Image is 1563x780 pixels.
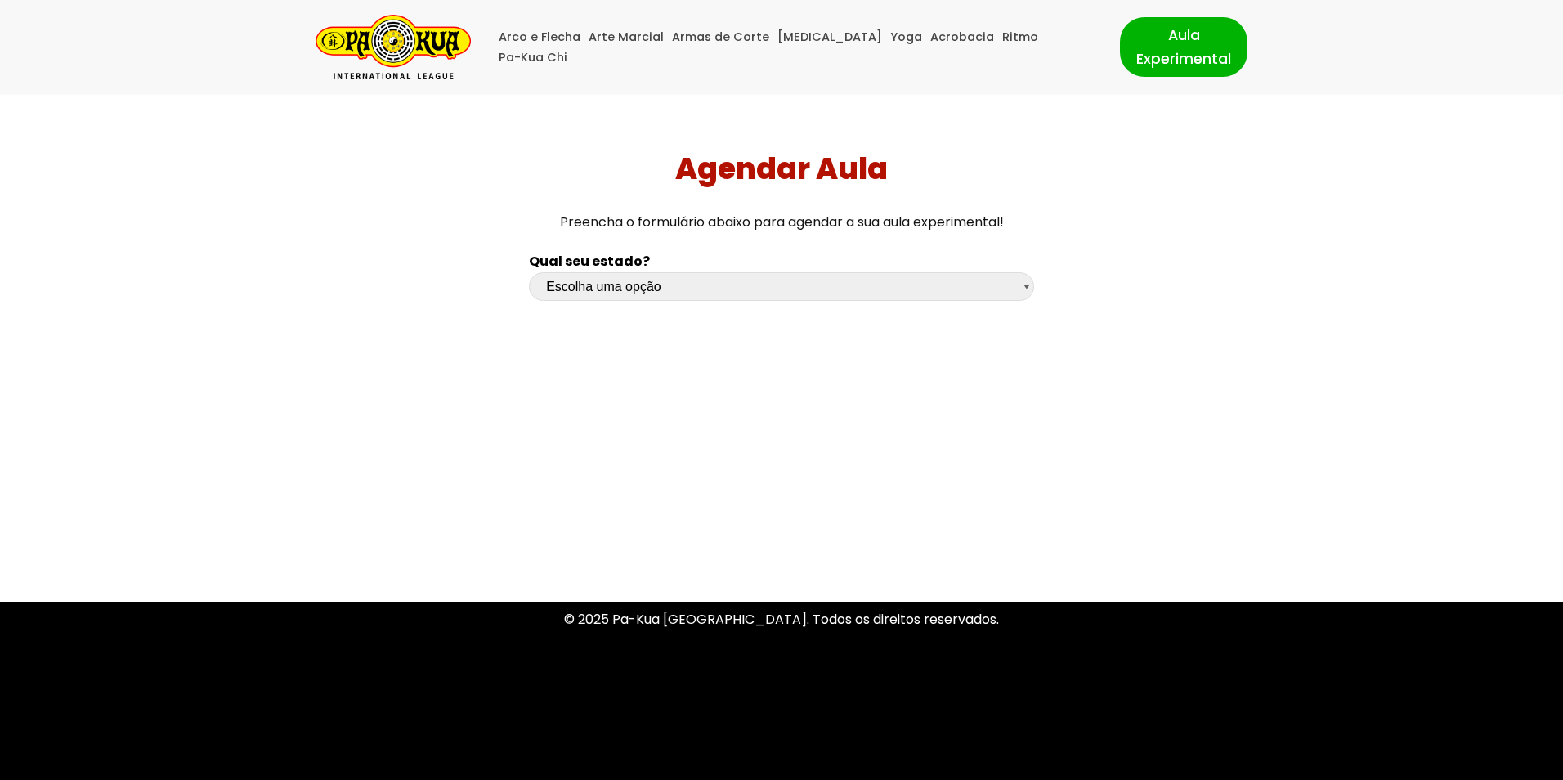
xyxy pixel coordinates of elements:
[7,151,1557,186] h1: Agendar Aula
[499,47,567,68] a: Pa-Kua Chi
[589,27,664,47] a: Arte Marcial
[930,27,994,47] a: Acrobacia
[890,27,922,47] a: Yoga
[7,211,1557,233] p: Preencha o formulário abaixo para agendar a sua aula experimental!
[1002,27,1038,47] a: Ritmo
[1120,17,1247,76] a: Aula Experimental
[672,27,769,47] a: Armas de Corte
[316,15,471,79] a: Pa-Kua Brasil Uma Escola de conhecimentos orientais para toda a família. Foco, habilidade concent...
[316,608,1247,630] p: © 2025 Pa-Kua [GEOGRAPHIC_DATA]. Todos os direitos reservados.
[495,27,1095,68] div: Menu primário
[709,679,855,697] a: Política de Privacidade
[413,750,483,769] a: WordPress
[777,27,882,47] a: [MEDICAL_DATA]
[316,748,483,770] p: | Movido a
[316,750,348,769] a: Neve
[499,27,580,47] a: Arco e Flecha
[529,252,650,271] b: Qual seu estado?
